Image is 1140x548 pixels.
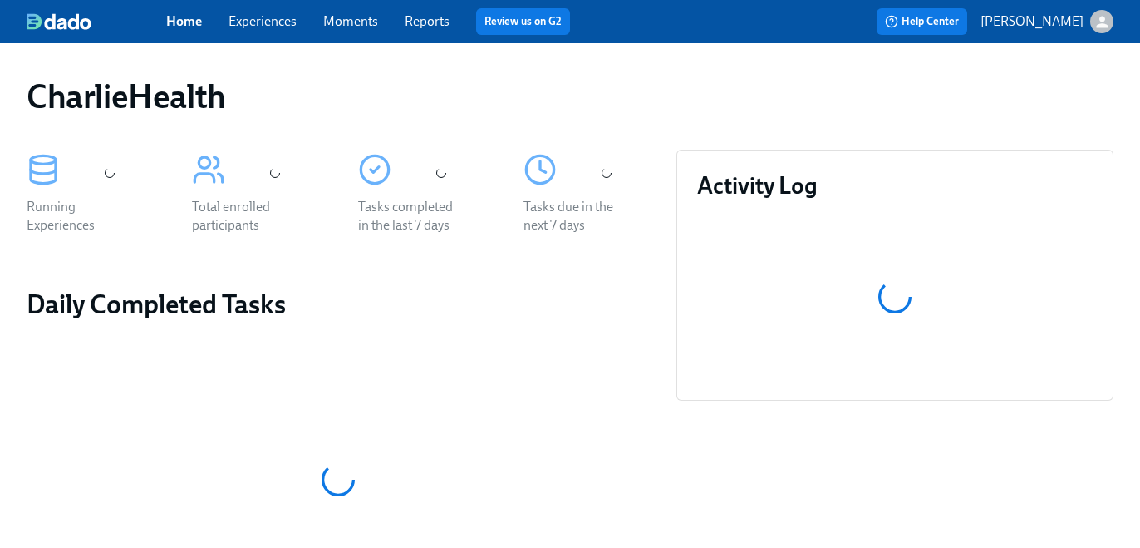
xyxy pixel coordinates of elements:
[980,12,1083,31] p: [PERSON_NAME]
[523,198,630,235] div: Tasks due in the next 7 days
[27,77,226,116] h1: CharlieHealth
[697,170,1093,200] h3: Activity Log
[405,13,450,29] a: Reports
[877,8,967,35] button: Help Center
[27,288,650,321] h2: Daily Completed Tasks
[476,8,570,35] button: Review us on G2
[166,13,202,29] a: Home
[27,13,166,30] a: dado
[885,13,959,30] span: Help Center
[192,198,298,235] div: Total enrolled participants
[358,198,464,235] div: Tasks completed in the last 7 days
[27,13,91,30] img: dado
[27,198,133,235] div: Running Experiences
[484,13,562,30] a: Review us on G2
[980,10,1113,33] button: [PERSON_NAME]
[228,13,297,29] a: Experiences
[323,13,378,29] a: Moments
